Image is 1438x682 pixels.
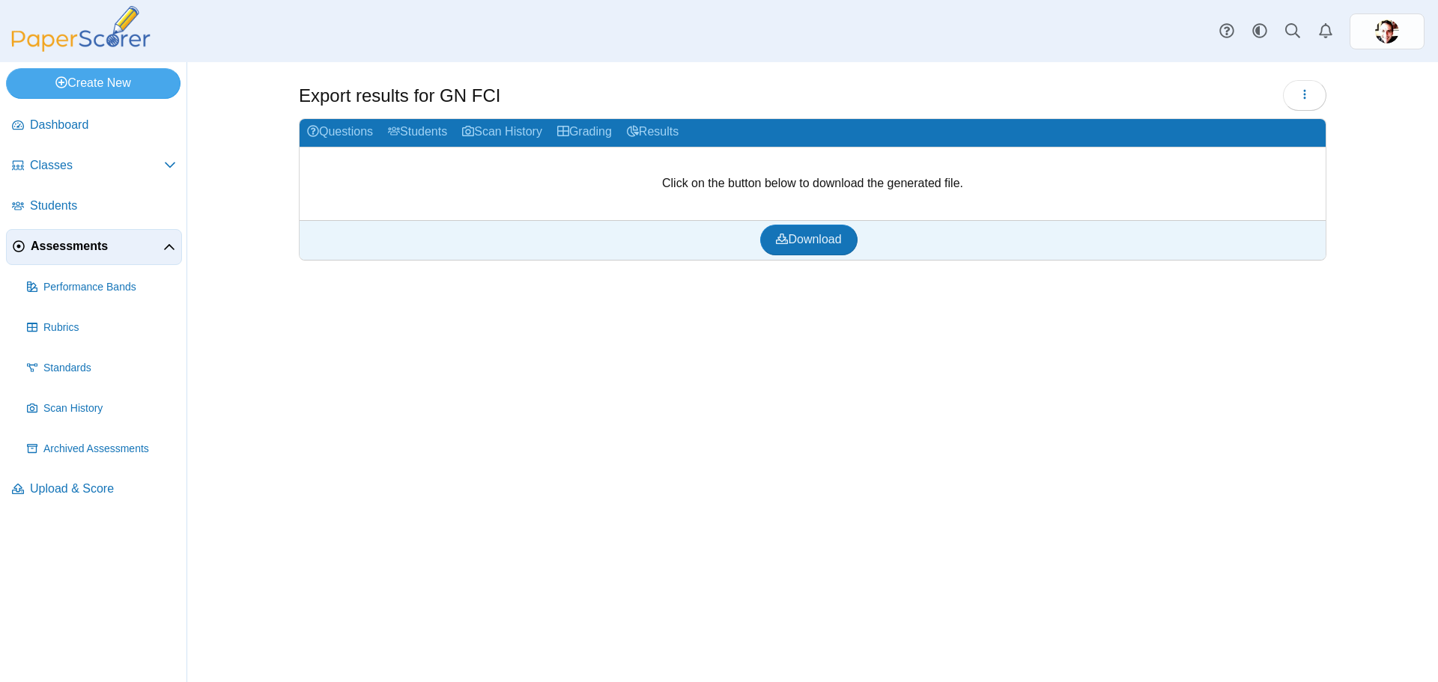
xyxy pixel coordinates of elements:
img: PaperScorer [6,6,156,52]
a: Students [380,119,455,147]
span: Download [776,233,841,246]
a: PaperScorer [6,41,156,54]
a: Scan History [21,391,182,427]
span: Archived Assessments [43,442,176,457]
span: Dashboard [30,117,176,133]
a: Classes [6,148,182,184]
span: Standards [43,361,176,376]
img: ps.1TMz155yTUve2V4S [1375,19,1399,43]
a: Results [619,119,686,147]
a: Questions [300,119,380,147]
span: Students [30,198,176,214]
span: Rubrics [43,320,176,335]
span: Peter Erbland [1375,19,1399,43]
a: Rubrics [21,310,182,346]
a: Dashboard [6,108,182,144]
a: Standards [21,350,182,386]
a: Grading [550,119,619,147]
span: Upload & Score [30,481,176,497]
span: Classes [30,157,164,174]
a: ps.1TMz155yTUve2V4S [1350,13,1425,49]
span: Performance Bands [43,280,176,295]
a: Scan History [455,119,550,147]
a: Alerts [1309,15,1342,48]
span: Assessments [31,238,163,255]
a: Assessments [6,229,182,265]
a: Create New [6,68,180,98]
a: Students [6,189,182,225]
a: Download [760,225,857,255]
span: Scan History [43,401,176,416]
div: Click on the button below to download the generated file. [300,147,1326,220]
a: Archived Assessments [21,431,182,467]
h1: Export results for GN FCI [299,83,500,109]
a: Performance Bands [21,270,182,305]
a: Upload & Score [6,472,182,508]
